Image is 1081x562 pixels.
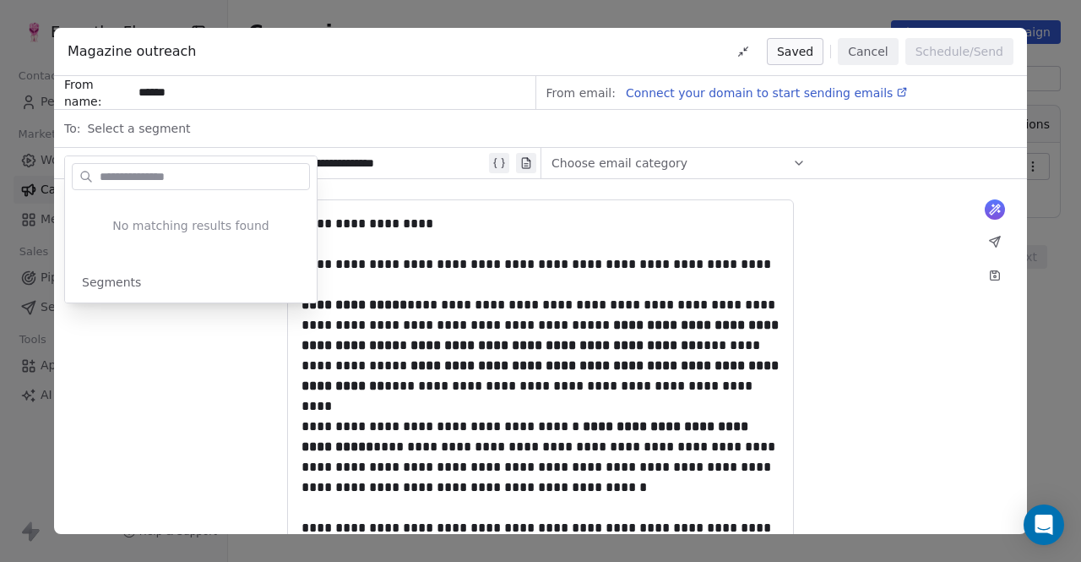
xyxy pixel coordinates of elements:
button: Cancel [838,38,898,65]
span: Select a segment [87,120,190,137]
span: To: [64,120,80,137]
span: Choose email category [551,155,687,172]
span: From email: [546,85,616,101]
div: No matching results found [65,190,317,262]
button: Saved [767,38,823,65]
span: Connect your domain to start sending emails [626,86,893,100]
span: Segments [82,274,141,291]
span: From name: [64,76,132,110]
span: Subject: [64,155,112,177]
div: Suggestions [72,269,310,296]
button: Schedule/Send [905,38,1013,65]
span: Magazine outreach [68,41,197,62]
